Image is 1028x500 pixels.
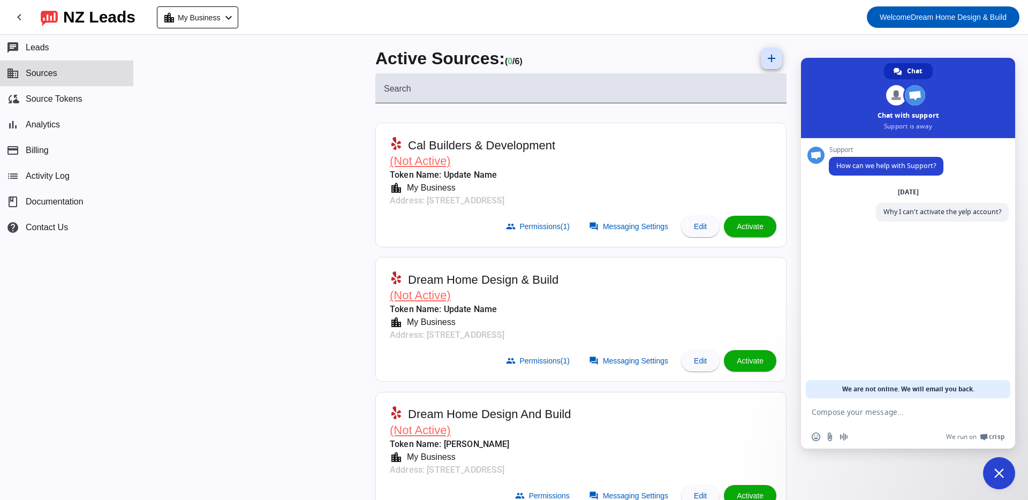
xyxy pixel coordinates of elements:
span: We are not online. We will email you back. [842,380,974,398]
div: Chat [884,63,933,79]
button: Activate [724,350,776,372]
button: Permissions(1) [500,350,578,372]
span: Activity Log [26,171,70,181]
span: Messaging Settings [603,357,668,365]
mat-card-subtitle: Token Name: [PERSON_NAME] [390,438,571,451]
textarea: Compose your message... [812,407,981,417]
mat-card-subtitle: Token Name: Update Name [390,169,555,181]
span: We run on [946,433,977,441]
mat-icon: business [6,67,19,80]
span: Documentation [26,197,84,207]
mat-icon: payment [6,144,19,157]
div: Close chat [983,457,1015,489]
mat-icon: location_city [163,11,176,24]
button: Activate [724,216,776,237]
span: Edit [694,491,707,500]
mat-card-subtitle: Token Name: Update Name [390,303,558,316]
button: Messaging Settings [583,216,677,237]
span: (Not Active) [390,423,451,437]
span: Source Tokens [26,94,82,104]
span: Total [515,57,523,66]
span: Send a file [826,433,834,441]
span: Crisp [989,433,1004,441]
span: How can we help with Support? [836,161,936,170]
span: Dream Home Design & Build [408,272,558,287]
span: Support [829,146,943,154]
span: Chat [907,63,922,79]
span: Audio message [840,433,848,441]
span: Permissions [520,222,570,231]
mat-label: Search [384,84,411,93]
button: My Business [157,6,238,28]
mat-card-subtitle: Address: [STREET_ADDRESS] [390,329,558,342]
mat-icon: list [6,170,19,183]
span: Insert an emoji [812,433,820,441]
mat-icon: chat [6,41,19,54]
span: My Business [178,10,220,25]
span: Messaging Settings [603,222,668,231]
button: Edit [681,350,720,372]
span: (1) [561,357,570,365]
span: Permissions [529,491,570,500]
mat-card-subtitle: Address: [STREET_ADDRESS] [390,194,555,207]
div: My Business [403,316,456,329]
span: (Not Active) [390,289,451,302]
div: My Business [403,181,456,194]
a: We run onCrisp [946,433,1004,441]
span: / [512,57,515,66]
span: Activate [737,222,764,231]
mat-icon: bar_chart [6,118,19,131]
span: Dream Home Design & Build [880,10,1007,25]
span: Welcome [880,13,911,21]
mat-icon: add [765,52,778,65]
span: Sources [26,69,57,78]
span: ( [505,57,508,66]
span: Messaging Settings [603,491,668,500]
mat-card-subtitle: Address: [STREET_ADDRESS] [390,464,571,476]
button: Edit [681,216,720,237]
span: Working [508,57,512,66]
mat-icon: group [506,356,516,366]
mat-icon: forum [589,356,599,366]
div: My Business [403,451,456,464]
span: Edit [694,222,707,231]
span: Cal Builders & Development [408,138,555,153]
span: Activate [737,357,764,365]
mat-icon: location_city [390,316,403,329]
img: logo [41,8,58,26]
span: Active Sources: [375,49,505,68]
mat-icon: group [506,222,516,231]
span: (Not Active) [390,154,451,168]
mat-icon: help [6,221,19,234]
mat-icon: chevron_left [222,11,235,24]
span: Why I can't activate the yelp account? [883,207,1001,216]
span: (1) [561,222,570,231]
span: Dream Home Design And Build [408,407,571,422]
div: [DATE] [898,189,919,195]
span: Edit [694,357,707,365]
span: Permissions [520,357,570,365]
mat-icon: chevron_left [13,11,26,24]
span: Activate [737,491,764,500]
mat-icon: forum [589,222,599,231]
span: Leads [26,43,49,52]
span: Analytics [26,120,60,130]
button: Permissions(1) [500,216,578,237]
span: Billing [26,146,49,155]
mat-icon: cloud_sync [6,93,19,105]
mat-icon: location_city [390,451,403,464]
div: NZ Leads [63,10,135,25]
span: book [6,195,19,208]
span: Contact Us [26,223,68,232]
mat-icon: location_city [390,181,403,194]
button: WelcomeDream Home Design & Build [867,6,1019,28]
button: Messaging Settings [583,350,677,372]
